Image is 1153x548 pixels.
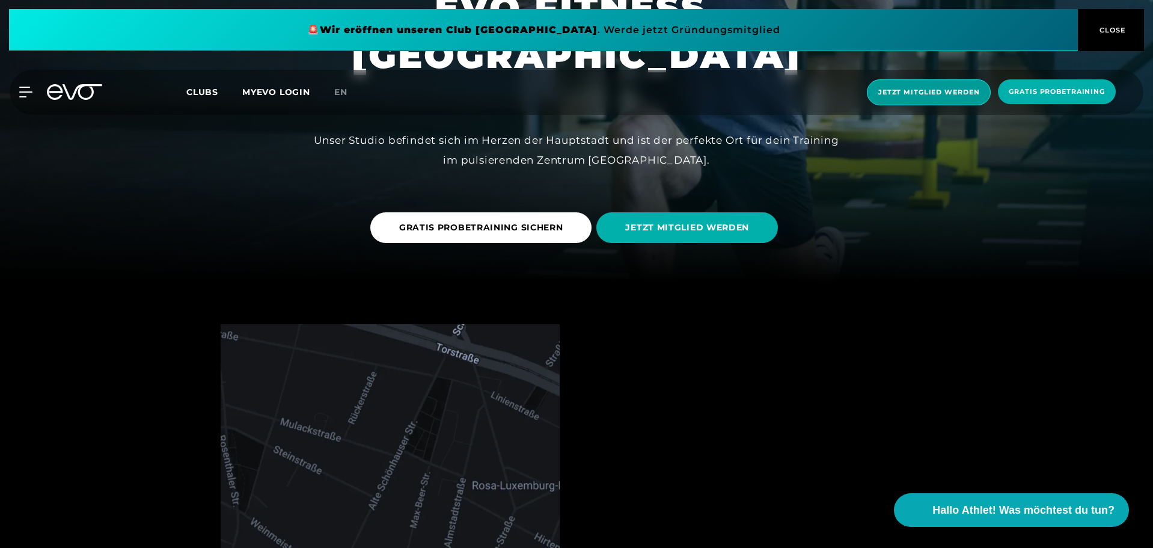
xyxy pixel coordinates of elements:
[186,87,218,97] span: Clubs
[596,203,783,252] a: JETZT MITGLIED WERDEN
[863,79,994,105] a: Jetzt Mitglied werden
[334,85,362,99] a: en
[399,221,563,234] span: GRATIS PROBETRAINING SICHERN
[1078,9,1144,51] button: CLOSE
[186,86,242,97] a: Clubs
[878,87,979,97] span: Jetzt Mitglied werden
[242,87,310,97] a: MYEVO LOGIN
[932,502,1115,519] span: Hallo Athlet! Was möchtest du tun?
[306,131,847,170] div: Unser Studio befindet sich im Herzen der Hauptstadt und ist der perfekte Ort für dein Training im...
[894,493,1129,527] button: Hallo Athlet! Was möchtest du tun?
[370,203,597,252] a: GRATIS PROBETRAINING SICHERN
[625,221,749,234] span: JETZT MITGLIED WERDEN
[334,87,347,97] span: en
[1009,87,1105,97] span: Gratis Probetraining
[1096,25,1126,35] span: CLOSE
[994,79,1119,105] a: Gratis Probetraining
